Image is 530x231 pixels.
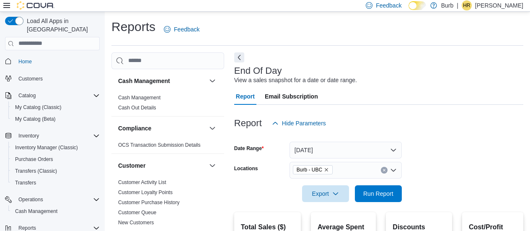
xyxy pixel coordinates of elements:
[234,145,264,152] label: Date Range
[15,195,100,205] span: Operations
[15,179,36,186] span: Transfers
[118,210,156,215] a: Customer Queue
[363,189,393,198] span: Run Report
[307,185,344,202] span: Export
[2,55,103,67] button: Home
[118,179,166,185] a: Customer Activity List
[12,166,100,176] span: Transfers (Classic)
[12,143,100,153] span: Inventory Manager (Classic)
[297,166,322,174] span: Burb - UBC
[15,56,100,67] span: Home
[15,131,100,141] span: Inventory
[111,140,224,153] div: Compliance
[376,1,401,10] span: Feedback
[118,209,156,216] span: Customer Queue
[12,114,100,124] span: My Catalog (Beta)
[118,142,201,148] a: OCS Transaction Submission Details
[118,189,173,195] a: Customer Loyalty Points
[118,77,170,85] h3: Cash Management
[15,91,100,101] span: Catalog
[234,76,357,85] div: View a sales snapshot for a date or date range.
[15,57,35,67] a: Home
[15,144,78,151] span: Inventory Manager (Classic)
[12,114,59,124] a: My Catalog (Beta)
[290,142,402,158] button: [DATE]
[15,195,47,205] button: Operations
[234,165,258,172] label: Locations
[475,0,523,10] p: [PERSON_NAME]
[118,94,160,101] span: Cash Management
[118,220,154,226] a: New Customers
[12,154,57,164] a: Purchase Orders
[12,102,65,112] a: My Catalog (Classic)
[8,177,103,189] button: Transfers
[265,88,318,105] span: Email Subscription
[441,0,454,10] p: Burb
[8,142,103,153] button: Inventory Manager (Classic)
[390,167,397,174] button: Open list of options
[2,73,103,85] button: Customers
[12,178,100,188] span: Transfers
[15,73,100,84] span: Customers
[302,185,349,202] button: Export
[111,177,224,231] div: Customer
[207,161,217,171] button: Customer
[118,104,156,111] span: Cash Out Details
[18,196,43,203] span: Operations
[8,113,103,125] button: My Catalog (Beta)
[160,21,203,38] a: Feedback
[462,0,472,10] div: Harsha Ramasamy
[118,200,180,205] a: Customer Purchase History
[15,91,39,101] button: Catalog
[234,118,262,128] h3: Report
[236,88,255,105] span: Report
[12,154,100,164] span: Purchase Orders
[15,104,62,111] span: My Catalog (Classic)
[234,66,282,76] h3: End Of Day
[12,166,60,176] a: Transfers (Classic)
[18,75,43,82] span: Customers
[111,93,224,116] div: Cash Management
[234,52,244,62] button: Next
[18,58,32,65] span: Home
[15,156,53,163] span: Purchase Orders
[12,206,100,216] span: Cash Management
[118,199,180,206] span: Customer Purchase History
[111,18,155,35] h1: Reports
[355,185,402,202] button: Run Report
[118,95,160,101] a: Cash Management
[8,165,103,177] button: Transfers (Classic)
[457,0,458,10] p: |
[8,153,103,165] button: Purchase Orders
[118,124,151,132] h3: Compliance
[118,179,166,186] span: Customer Activity List
[118,189,173,196] span: Customer Loyalty Points
[269,115,329,132] button: Hide Parameters
[18,132,39,139] span: Inventory
[15,74,46,84] a: Customers
[15,116,56,122] span: My Catalog (Beta)
[207,123,217,133] button: Compliance
[2,90,103,101] button: Catalog
[118,161,206,170] button: Customer
[2,194,103,205] button: Operations
[408,1,426,10] input: Dark Mode
[23,17,100,34] span: Load All Apps in [GEOGRAPHIC_DATA]
[463,0,470,10] span: HR
[118,77,206,85] button: Cash Management
[12,143,81,153] a: Inventory Manager (Classic)
[2,130,103,142] button: Inventory
[12,102,100,112] span: My Catalog (Classic)
[12,206,61,216] a: Cash Management
[118,161,145,170] h3: Customer
[381,167,388,174] button: Clear input
[8,101,103,113] button: My Catalog (Classic)
[118,105,156,111] a: Cash Out Details
[17,1,54,10] img: Cova
[15,168,57,174] span: Transfers (Classic)
[12,178,39,188] a: Transfers
[15,208,57,215] span: Cash Management
[174,25,199,34] span: Feedback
